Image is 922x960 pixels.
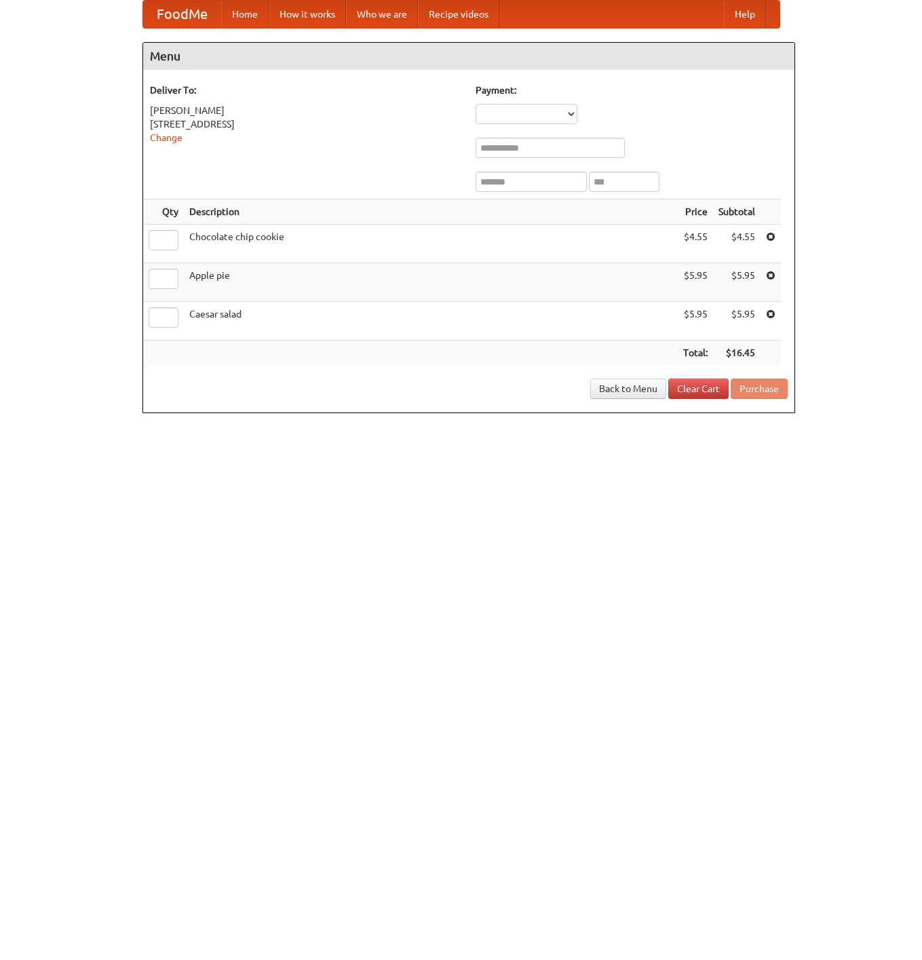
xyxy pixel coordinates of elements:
[731,379,788,399] button: Purchase
[184,225,678,263] td: Chocolate chip cookie
[724,1,766,28] a: Help
[418,1,499,28] a: Recipe videos
[668,379,729,399] a: Clear Cart
[678,225,713,263] td: $4.55
[143,43,794,70] h4: Menu
[184,263,678,302] td: Apple pie
[713,263,761,302] td: $5.95
[713,199,761,225] th: Subtotal
[221,1,269,28] a: Home
[184,199,678,225] th: Description
[143,199,184,225] th: Qty
[150,83,462,97] h5: Deliver To:
[678,302,713,341] td: $5.95
[678,199,713,225] th: Price
[713,302,761,341] td: $5.95
[476,83,788,97] h5: Payment:
[143,1,221,28] a: FoodMe
[713,225,761,263] td: $4.55
[346,1,418,28] a: Who we are
[150,104,462,117] div: [PERSON_NAME]
[150,117,462,131] div: [STREET_ADDRESS]
[678,263,713,302] td: $5.95
[590,379,666,399] a: Back to Menu
[184,302,678,341] td: Caesar salad
[713,341,761,366] th: $16.45
[150,132,183,143] a: Change
[678,341,713,366] th: Total:
[269,1,346,28] a: How it works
